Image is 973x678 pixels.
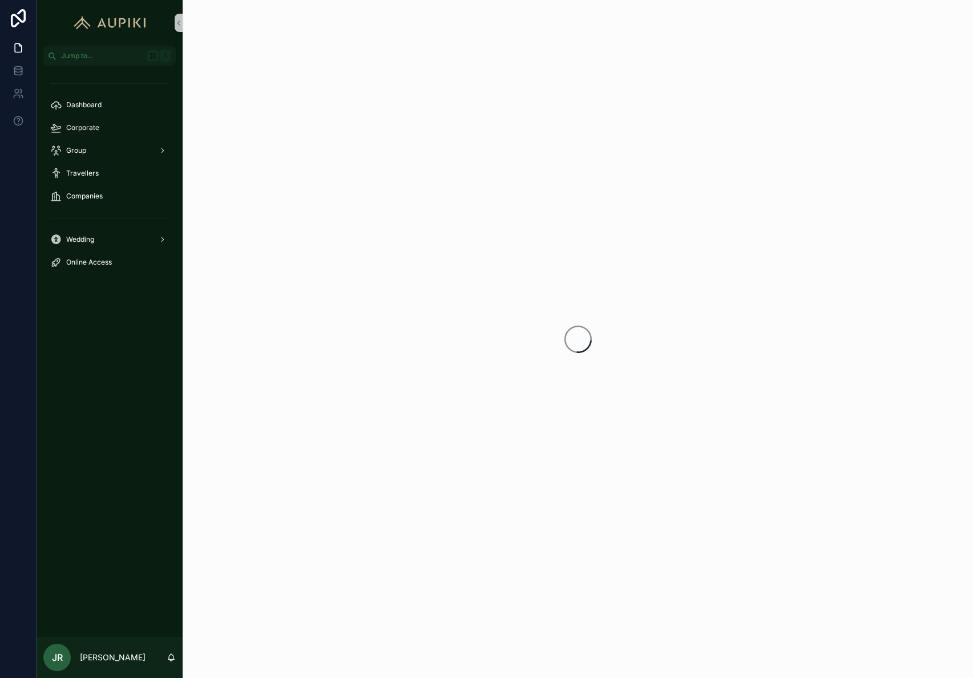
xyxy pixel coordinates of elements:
a: Group [43,140,176,161]
span: Dashboard [66,100,102,109]
span: Companies [66,192,103,201]
span: JR [52,651,63,664]
span: Group [66,146,86,155]
img: App logo [68,14,151,32]
span: Travellers [66,169,99,178]
a: Travellers [43,163,176,184]
a: Companies [43,186,176,206]
div: scrollable content [37,66,183,287]
span: Online Access [66,258,112,267]
p: [PERSON_NAME] [80,652,146,663]
a: Corporate [43,117,176,138]
button: Jump to...K [43,46,176,66]
span: Jump to... [61,51,143,60]
a: Wedding [43,229,176,250]
span: Wedding [66,235,94,244]
a: Online Access [43,252,176,273]
span: Corporate [66,123,99,132]
a: Dashboard [43,95,176,115]
span: K [161,51,170,60]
